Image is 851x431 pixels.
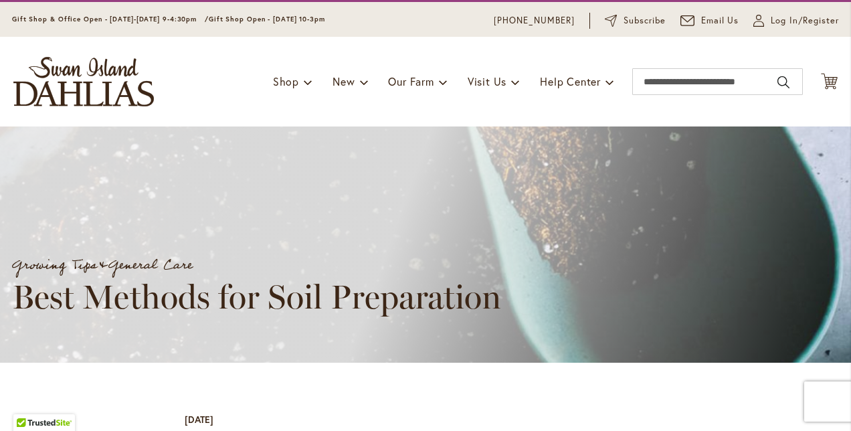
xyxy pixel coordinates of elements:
[333,74,355,88] span: New
[12,252,97,278] a: Growing Tips
[388,74,434,88] span: Our Farm
[624,14,666,27] span: Subscribe
[108,252,192,278] a: General Care
[468,74,506,88] span: Visit Us
[680,14,739,27] a: Email Us
[771,14,839,27] span: Log In/Register
[273,74,299,88] span: Shop
[209,15,325,23] span: Gift Shop Open - [DATE] 10-3pm
[605,14,666,27] a: Subscribe
[701,14,739,27] span: Email Us
[13,57,154,106] a: store logo
[753,14,839,27] a: Log In/Register
[494,14,575,27] a: [PHONE_NUMBER]
[12,15,209,23] span: Gift Shop & Office Open - [DATE]-[DATE] 9-4:30pm /
[12,278,650,317] h1: Best Methods for Soil Preparation
[540,74,601,88] span: Help Center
